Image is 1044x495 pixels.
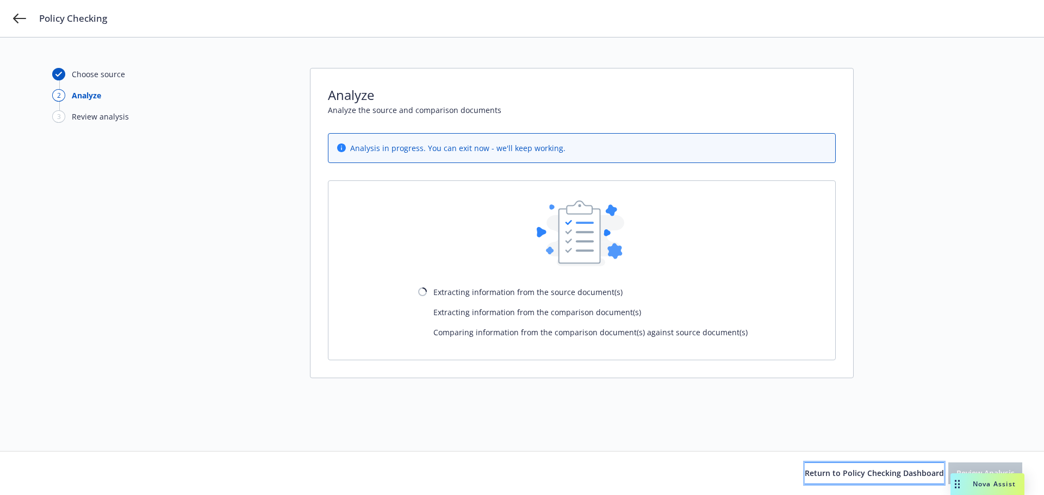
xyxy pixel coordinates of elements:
[433,286,623,298] span: Extracting information from the source document(s)
[973,479,1016,488] span: Nova Assist
[950,473,964,495] div: Drag to move
[39,12,107,25] span: Policy Checking
[72,90,101,101] div: Analyze
[72,111,129,122] div: Review analysis
[328,86,836,104] span: Analyze
[433,306,641,318] span: Extracting information from the comparison document(s)
[328,104,836,116] span: Analyze the source and comparison documents
[956,468,1015,478] span: Review Analysis
[52,89,65,102] div: 2
[948,462,1022,484] button: Review Analysis
[805,468,944,478] span: Return to Policy Checking Dashboard
[950,473,1024,495] button: Nova Assist
[433,327,748,338] span: Comparing information from the comparison document(s) against source document(s)
[805,462,944,484] button: Return to Policy Checking Dashboard
[350,142,565,154] span: Analysis in progress. You can exit now - we'll keep working.
[72,68,125,80] div: Choose source
[52,110,65,123] div: 3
